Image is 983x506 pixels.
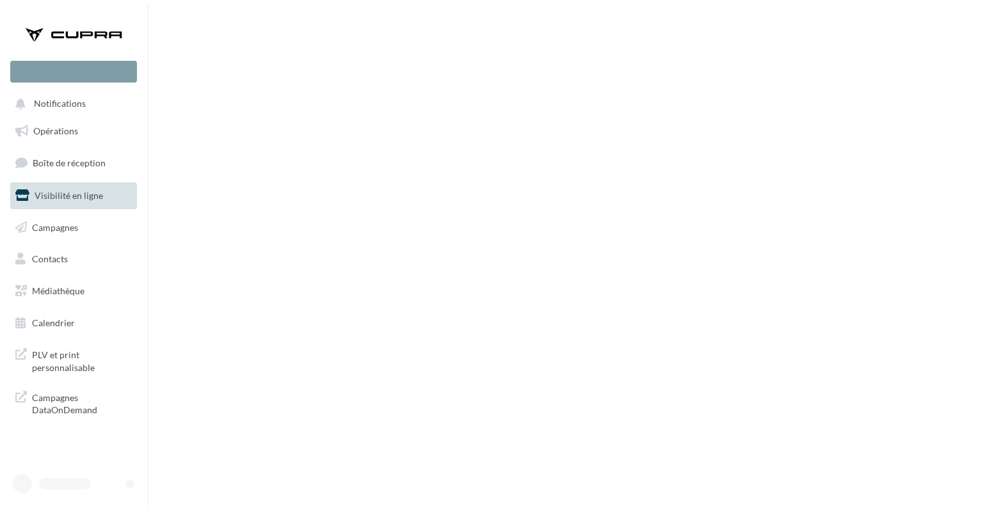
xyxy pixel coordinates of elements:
[32,221,78,232] span: Campagnes
[8,278,140,304] a: Médiathèque
[33,157,106,168] span: Boîte de réception
[34,99,86,109] span: Notifications
[32,317,75,328] span: Calendrier
[32,253,68,264] span: Contacts
[8,246,140,273] a: Contacts
[8,182,140,209] a: Visibilité en ligne
[35,190,103,201] span: Visibilité en ligne
[8,214,140,241] a: Campagnes
[8,310,140,336] a: Calendrier
[32,389,132,416] span: Campagnes DataOnDemand
[8,149,140,177] a: Boîte de réception
[33,125,78,136] span: Opérations
[8,341,140,379] a: PLV et print personnalisable
[32,346,132,374] span: PLV et print personnalisable
[8,384,140,422] a: Campagnes DataOnDemand
[10,61,137,83] div: Nouvelle campagne
[32,285,84,296] span: Médiathèque
[8,118,140,145] a: Opérations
